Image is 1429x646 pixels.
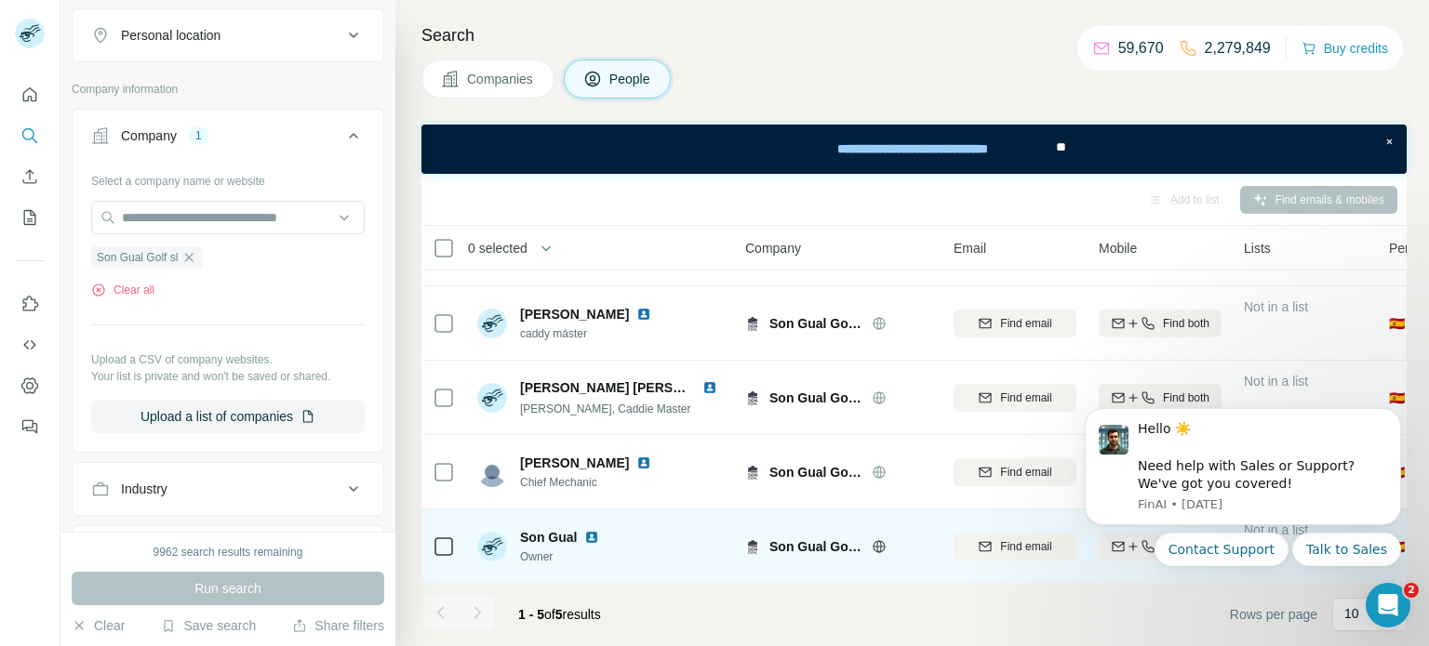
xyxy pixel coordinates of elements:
[188,127,209,144] div: 1
[161,616,256,635] button: Save search
[467,70,535,88] span: Companies
[636,307,651,322] img: LinkedIn logo
[609,70,652,88] span: People
[954,239,986,257] span: Email
[702,380,717,395] img: LinkedIn logo
[745,539,760,554] img: Logo of Son Gual Golf sl
[1099,384,1222,412] button: Find both
[15,160,45,193] button: Enrich CSV
[91,282,154,298] button: Clear all
[1244,374,1308,389] span: Not in a list
[477,383,507,413] img: Avatar
[1000,389,1051,406] span: Find email
[73,467,383,511] button: Industry
[97,249,178,266] span: Son Gual Golf sl
[72,616,125,635] button: Clear
[1366,583,1410,627] iframe: Intercom live chat
[769,314,862,333] span: Son Gual Golf sl
[15,328,45,362] button: Use Surfe API
[292,616,384,635] button: Share filters
[1000,464,1051,481] span: Find email
[477,532,507,561] img: Avatar
[555,607,563,622] span: 5
[1057,386,1429,637] iframe: Intercom notifications message
[477,309,507,338] img: Avatar
[15,119,45,152] button: Search
[520,305,629,323] span: [PERSON_NAME]
[91,400,365,433] button: Upload a list of companies
[1244,239,1271,257] span: Lists
[544,607,555,622] span: of
[520,380,794,395] span: [PERSON_NAME] [PERSON_NAME] Bollullo
[1404,583,1419,598] span: 2
[15,287,45,321] button: Use Surfe on LinkedIn
[745,239,801,257] span: Company
[1099,239,1137,257] span: Mobile
[1000,315,1051,332] span: Find email
[121,480,167,498] div: Industry
[15,78,45,112] button: Quick start
[1000,538,1051,555] span: Find email
[91,351,365,368] p: Upload a CSV of company websites.
[15,410,45,443] button: Feedback
[954,458,1076,486] button: Find email
[745,390,760,405] img: Logo of Son Gual Golf sl
[769,537,862,556] span: Son Gual Golf sl
[154,544,303,560] div: 9962 search results remaining
[73,113,383,165] button: Company1
[954,533,1076,560] button: Find email
[421,125,1407,174] iframe: Banner
[745,316,760,331] img: Logo of Son Gual Golf sl
[584,530,599,545] img: LinkedIn logo
[520,325,659,342] span: caddy máster
[1302,35,1388,61] button: Buy credits
[73,530,383,574] button: HQ location
[518,607,601,622] span: results
[15,201,45,234] button: My lists
[769,463,862,481] span: Son Gual Golf sl
[745,465,760,480] img: Logo of Son Gual Golf sl
[421,22,1407,48] h4: Search
[954,384,1076,412] button: Find email
[520,548,607,565] span: Owner
[72,81,384,98] p: Company information
[91,165,365,190] div: Select a company name or website
[73,13,383,58] button: Personal location
[520,455,629,470] span: [PERSON_NAME]
[1244,299,1308,314] span: Not in a list
[954,310,1076,337] button: Find email
[1099,310,1222,337] button: Find both
[468,239,528,257] span: 0 selected
[1389,314,1405,333] span: 🇪🇸
[1163,315,1209,332] span: Find both
[477,457,507,487] img: Avatar
[636,455,651,470] img: LinkedIn logo
[121,26,220,45] div: Personal location
[518,607,544,622] span: 1 - 5
[520,474,659,491] span: Chief Mechanic
[520,528,577,547] span: Son Gual
[769,389,862,407] span: Son Gual Golf sl
[121,126,177,145] div: Company
[15,369,45,402] button: Dashboard
[91,368,365,385] p: Your list is private and won't be saved or shared.
[520,402,690,415] span: [PERSON_NAME], Caddie Master
[1118,37,1164,59] p: 59,670
[1205,37,1271,59] p: 2,279,849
